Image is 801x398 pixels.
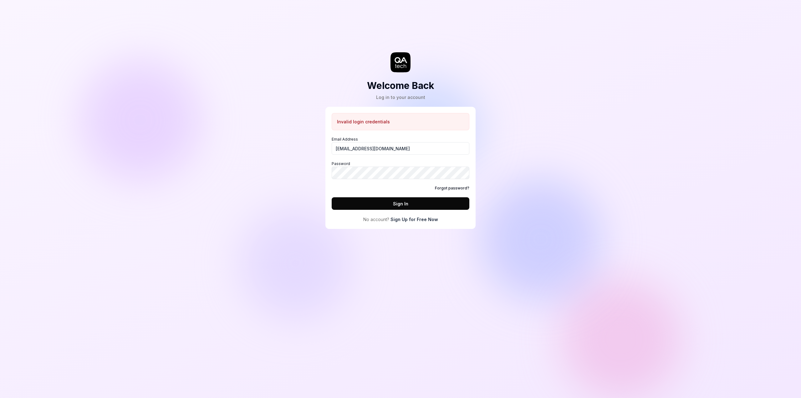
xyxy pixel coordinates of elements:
input: Email Address [332,142,469,155]
input: Password [332,167,469,179]
span: No account? [363,216,389,223]
a: Forgot password? [435,185,469,191]
a: Sign Up for Free Now [390,216,438,223]
label: Password [332,161,469,179]
h2: Welcome Back [367,79,434,93]
p: Invalid login credentials [337,118,390,125]
label: Email Address [332,137,469,155]
button: Sign In [332,197,469,210]
div: Log in to your account [367,94,434,101]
